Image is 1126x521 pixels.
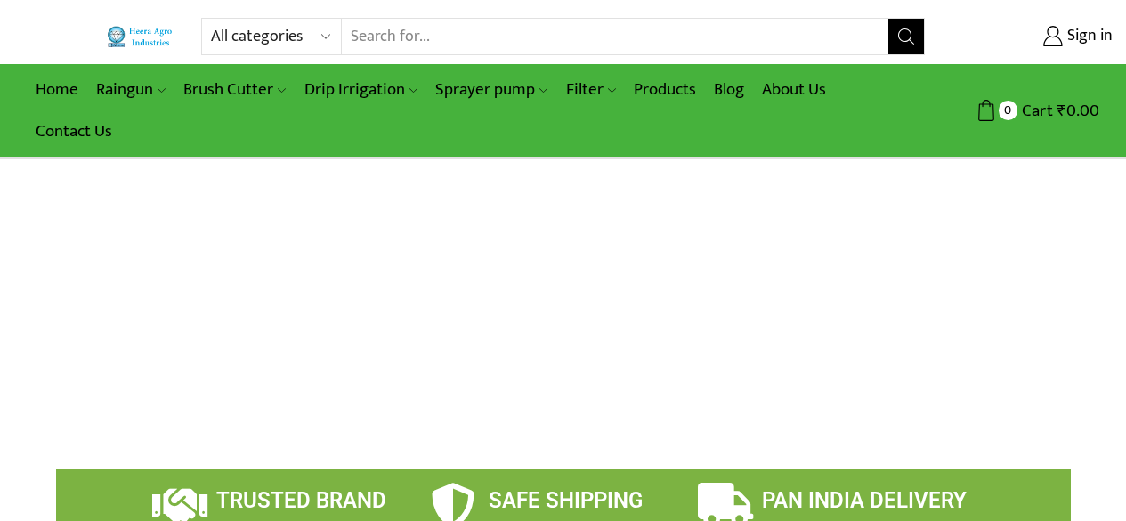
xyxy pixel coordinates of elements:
[1017,99,1053,123] span: Cart
[705,69,753,110] a: Blog
[625,69,705,110] a: Products
[1057,97,1066,125] span: ₹
[952,20,1113,53] a: Sign in
[888,19,924,54] button: Search button
[296,69,426,110] a: Drip Irrigation
[87,69,174,110] a: Raingun
[27,69,87,110] a: Home
[342,19,888,54] input: Search for...
[762,488,967,513] span: PAN INDIA DELIVERY
[216,488,386,513] span: TRUSTED BRAND
[1063,25,1113,48] span: Sign in
[943,94,1099,127] a: 0 Cart ₹0.00
[999,101,1017,119] span: 0
[1057,97,1099,125] bdi: 0.00
[489,488,643,513] span: SAFE SHIPPING
[174,69,295,110] a: Brush Cutter
[27,110,121,152] a: Contact Us
[753,69,835,110] a: About Us
[557,69,625,110] a: Filter
[426,69,556,110] a: Sprayer pump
